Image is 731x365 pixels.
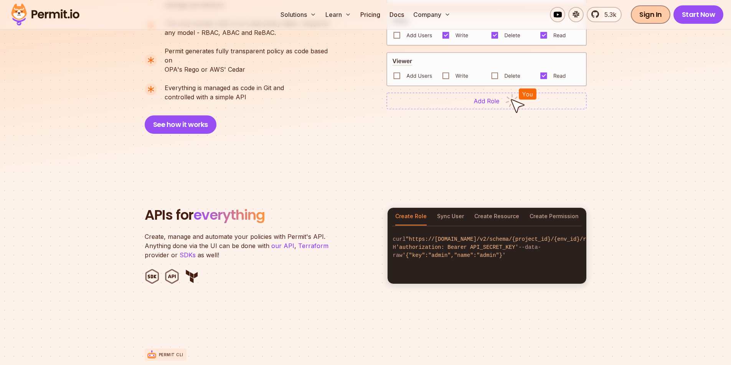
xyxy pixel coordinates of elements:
[271,242,294,250] a: our API
[395,208,427,225] button: Create Role
[8,2,83,28] img: Permit logo
[322,7,354,22] button: Learn
[406,236,602,242] span: "https://[DOMAIN_NAME]/v2/schema/{project_id}/{env_id}/roles"
[298,242,328,250] a: Terraform
[587,7,622,22] a: 5.3k
[388,229,586,266] code: curl -H --data-raw
[145,115,216,134] button: See how it works
[165,46,336,74] p: OPA's Rego or AWS' Cedar
[631,5,670,24] a: Sign In
[193,205,265,225] span: everything
[165,83,284,92] span: Everything is managed as code in Git and
[437,208,464,225] button: Sync User
[277,7,319,22] button: Solutions
[165,46,336,65] span: Permit generates fully transparent policy as code based on
[396,244,518,250] span: 'authorization: Bearer API_SECRET_KEY'
[180,251,196,259] a: SDKs
[474,208,519,225] button: Create Resource
[386,7,407,22] a: Docs
[357,7,383,22] a: Pricing
[165,83,284,102] p: controlled with a simple API
[600,10,616,19] span: 5.3k
[530,208,579,225] button: Create Permission
[403,252,506,258] span: '{"key":"admin","name":"admin"}'
[145,207,378,223] h2: APIs for
[410,7,454,22] button: Company
[145,232,337,260] p: Create, manage and automate your policies with Permit's API. Anything done via the UI can be done...
[673,5,724,24] a: Start Now
[159,352,183,358] p: Permit CLI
